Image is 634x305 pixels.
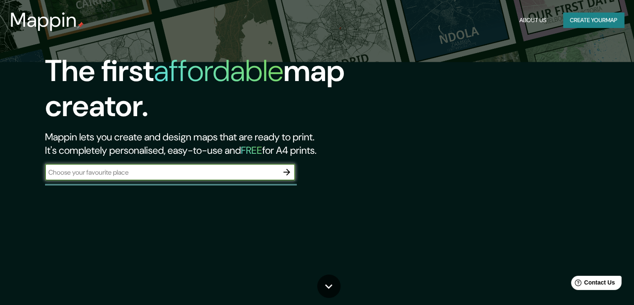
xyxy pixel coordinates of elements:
[241,144,262,157] h5: FREE
[45,53,362,130] h1: The first map creator.
[45,168,278,177] input: Choose your favourite place
[10,8,77,32] h3: Mappin
[560,272,625,296] iframe: Help widget launcher
[154,51,283,90] h1: affordable
[563,13,624,28] button: Create yourmap
[516,13,550,28] button: About Us
[77,22,84,28] img: mappin-pin
[45,130,362,157] h2: Mappin lets you create and design maps that are ready to print. It's completely personalised, eas...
